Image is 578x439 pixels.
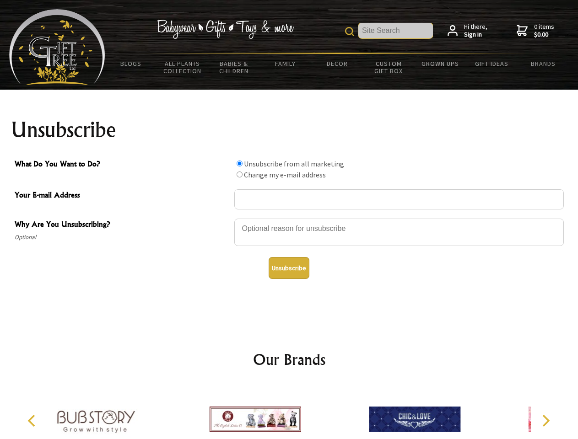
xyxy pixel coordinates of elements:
[464,23,487,39] span: Hi there,
[15,189,230,203] span: Your E-mail Address
[518,54,569,73] a: Brands
[208,54,260,80] a: Babies & Children
[18,348,560,370] h2: Our Brands
[15,219,230,232] span: Why Are You Unsubscribing?
[448,23,487,39] a: Hi there,Sign in
[269,257,309,279] button: Unsubscribe
[358,23,433,38] input: Site Search
[311,54,363,73] a: Decor
[105,54,157,73] a: BLOGS
[244,170,326,179] label: Change my e-mail address
[23,411,43,431] button: Previous
[234,219,564,246] textarea: Why Are You Unsubscribing?
[244,159,344,168] label: Unsubscribe from all marketing
[11,119,567,141] h1: Unsubscribe
[9,9,105,85] img: Babyware - Gifts - Toys and more...
[345,27,354,36] img: product search
[157,54,209,80] a: All Plants Collection
[466,54,518,73] a: Gift Ideas
[464,31,487,39] strong: Sign in
[15,232,230,243] span: Optional
[534,31,554,39] strong: $0.00
[534,22,554,39] span: 0 items
[15,158,230,171] span: What Do You Want to Do?
[157,20,294,39] img: Babywear - Gifts - Toys & more
[535,411,556,431] button: Next
[237,171,243,177] input: What Do You Want to Do?
[414,54,466,73] a: Grown Ups
[260,54,312,73] a: Family
[234,189,564,209] input: Your E-mail Address
[363,54,415,80] a: Custom Gift Box
[237,161,243,166] input: What Do You Want to Do?
[517,23,554,39] a: 0 items$0.00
